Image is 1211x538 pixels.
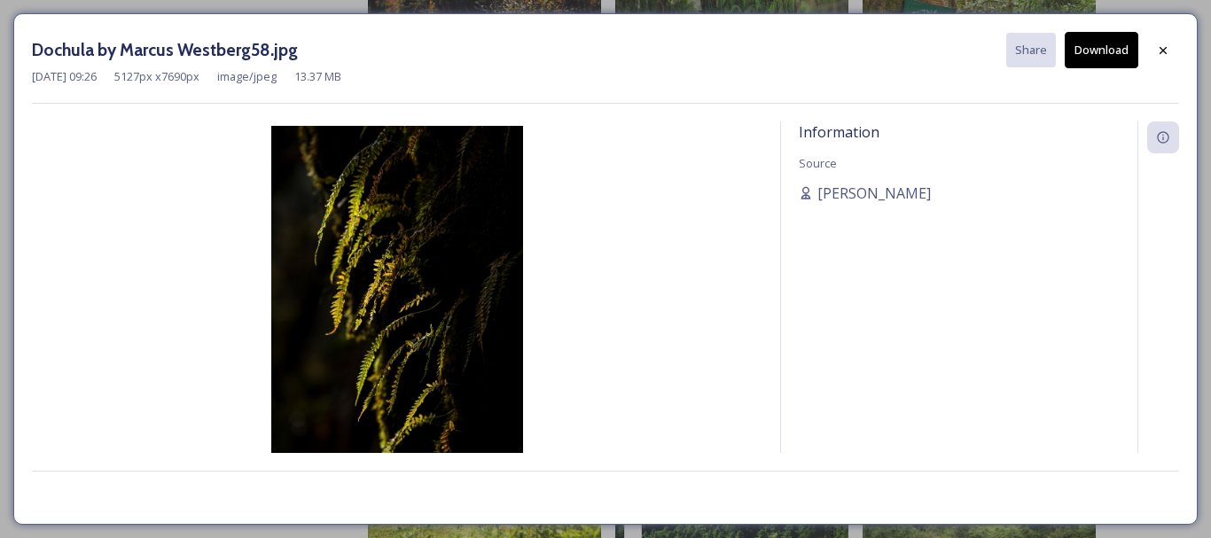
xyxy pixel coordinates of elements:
button: Download [1065,32,1138,68]
img: Dochula%2520by%2520Marcus%2520Westberg58.jpg [32,126,762,504]
h3: Dochula by Marcus Westberg58.jpg [32,37,298,63]
span: 5127 px x 7690 px [114,68,199,85]
span: 13.37 MB [294,68,341,85]
span: [PERSON_NAME] [817,183,931,204]
span: image/jpeg [217,68,277,85]
span: Source [799,155,837,171]
span: Information [799,122,879,142]
span: [DATE] 09:26 [32,68,97,85]
button: Share [1006,33,1056,67]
